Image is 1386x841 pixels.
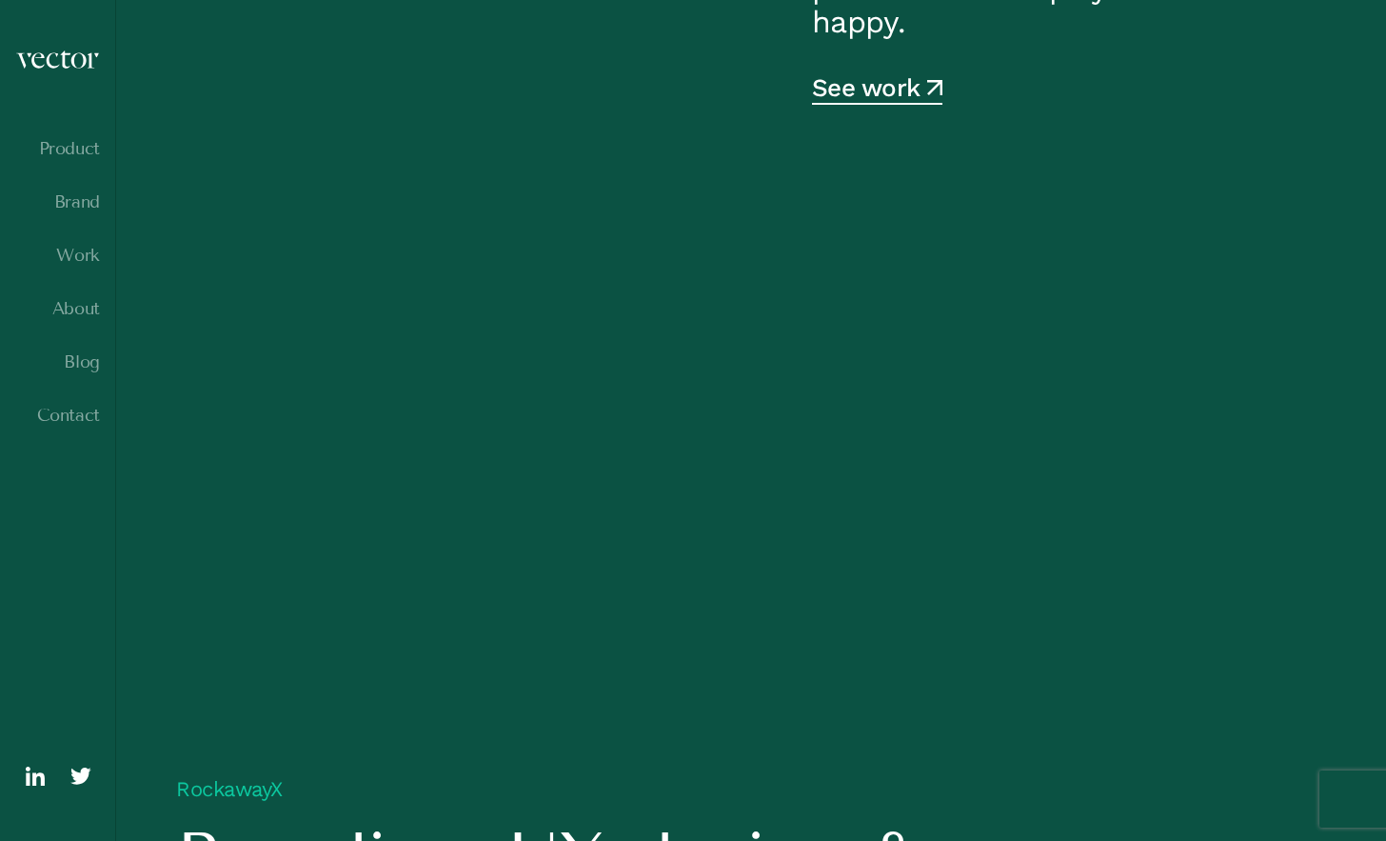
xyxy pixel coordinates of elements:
a: Brand [15,192,100,211]
a: About [15,299,100,318]
a: Work [15,246,100,265]
a: Blog [15,352,100,371]
a: See work [812,77,942,105]
a: Contact [15,406,100,425]
a: Product [15,139,100,158]
h6: RockawayX [176,779,1326,800]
